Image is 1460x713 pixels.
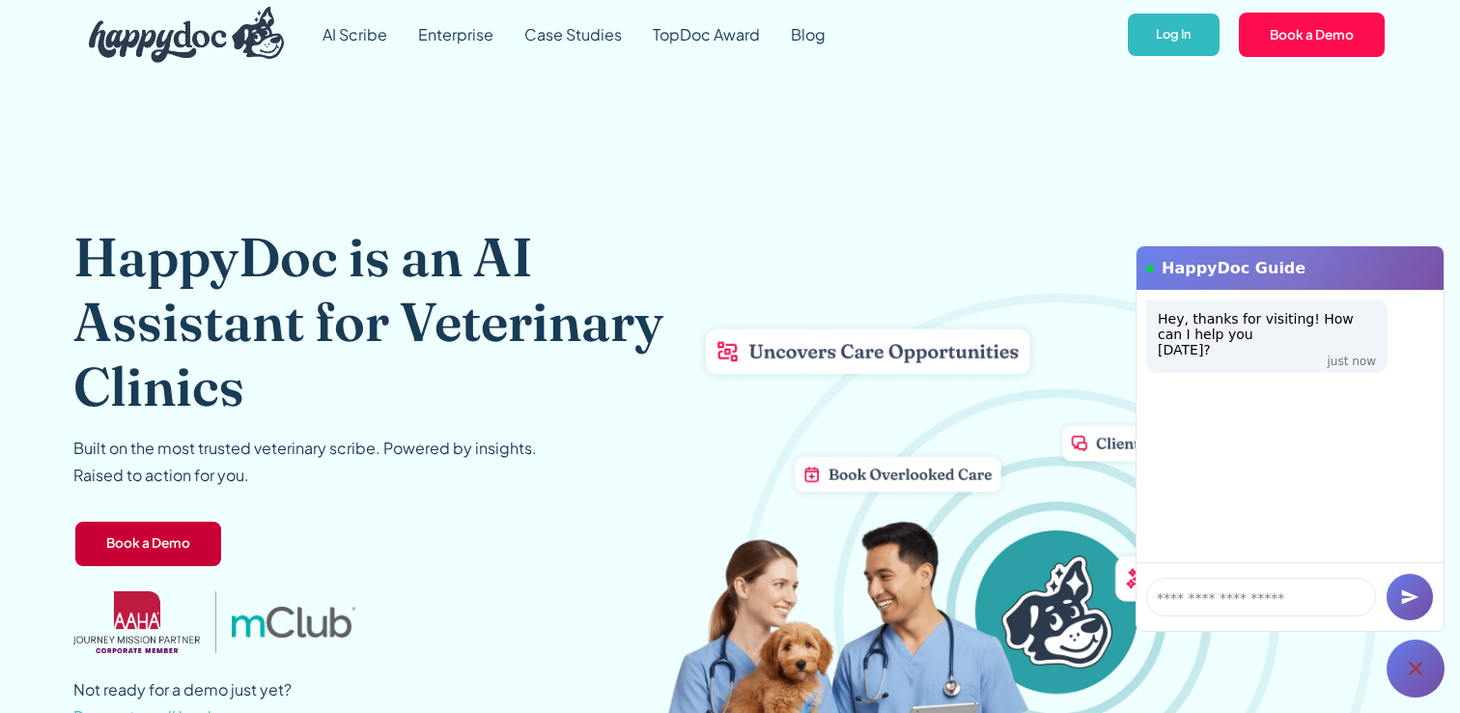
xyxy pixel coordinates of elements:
p: Built on the most trusted veterinary scribe. Powered by insights. Raised to action for you. [73,435,537,489]
a: Book a Demo [73,520,223,568]
a: home [73,2,284,68]
h1: HappyDoc is an AI Assistant for Veterinary Clinics [73,224,664,419]
img: HappyDoc Logo: A happy dog with his ear up, listening. [89,7,284,63]
a: Log In [1126,12,1221,59]
a: Book a Demo [1237,11,1387,59]
img: mclub logo [232,607,355,638]
img: AAHA Advantage logo [73,591,201,653]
